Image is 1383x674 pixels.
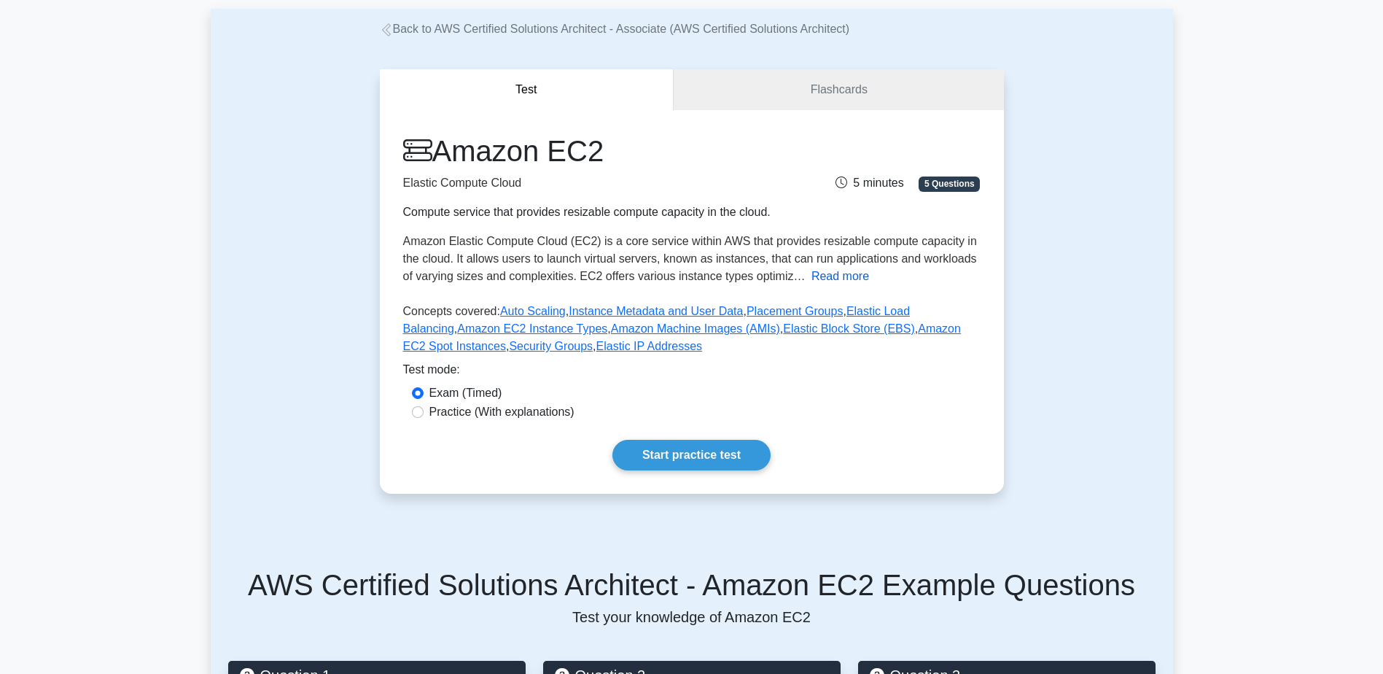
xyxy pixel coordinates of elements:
div: Test mode: [403,361,981,384]
a: Amazon Machine Images (AMIs) [611,322,780,335]
h5: AWS Certified Solutions Architect - Amazon EC2 Example Questions [228,568,1156,603]
a: Placement Groups [747,305,844,317]
span: 5 Questions [919,177,980,191]
p: Test your knowledge of Amazon EC2 [228,608,1156,626]
a: Flashcards [674,69,1003,111]
a: Elastic Block Store (EBS) [783,322,915,335]
a: Elastic IP Addresses [596,340,703,352]
button: Test [380,69,674,111]
a: Instance Metadata and User Data [569,305,743,317]
span: Amazon Elastic Compute Cloud (EC2) is a core service within AWS that provides resizable compute c... [403,235,977,282]
p: Elastic Compute Cloud [403,174,782,192]
button: Read more [811,268,869,285]
a: Auto Scaling [500,305,566,317]
label: Practice (With explanations) [429,403,574,421]
p: Concepts covered: , , , , , , , , , [403,303,981,361]
span: 5 minutes [835,177,903,189]
a: Start practice test [612,440,771,470]
div: Compute service that provides resizable compute capacity in the cloud. [403,204,782,221]
a: Back to AWS Certified Solutions Architect - Associate (AWS Certified Solutions Architect) [380,23,850,35]
label: Exam (Timed) [429,384,502,402]
a: Security Groups [509,340,593,352]
a: Amazon EC2 Instance Types [457,322,607,335]
h1: Amazon EC2 [403,133,782,168]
